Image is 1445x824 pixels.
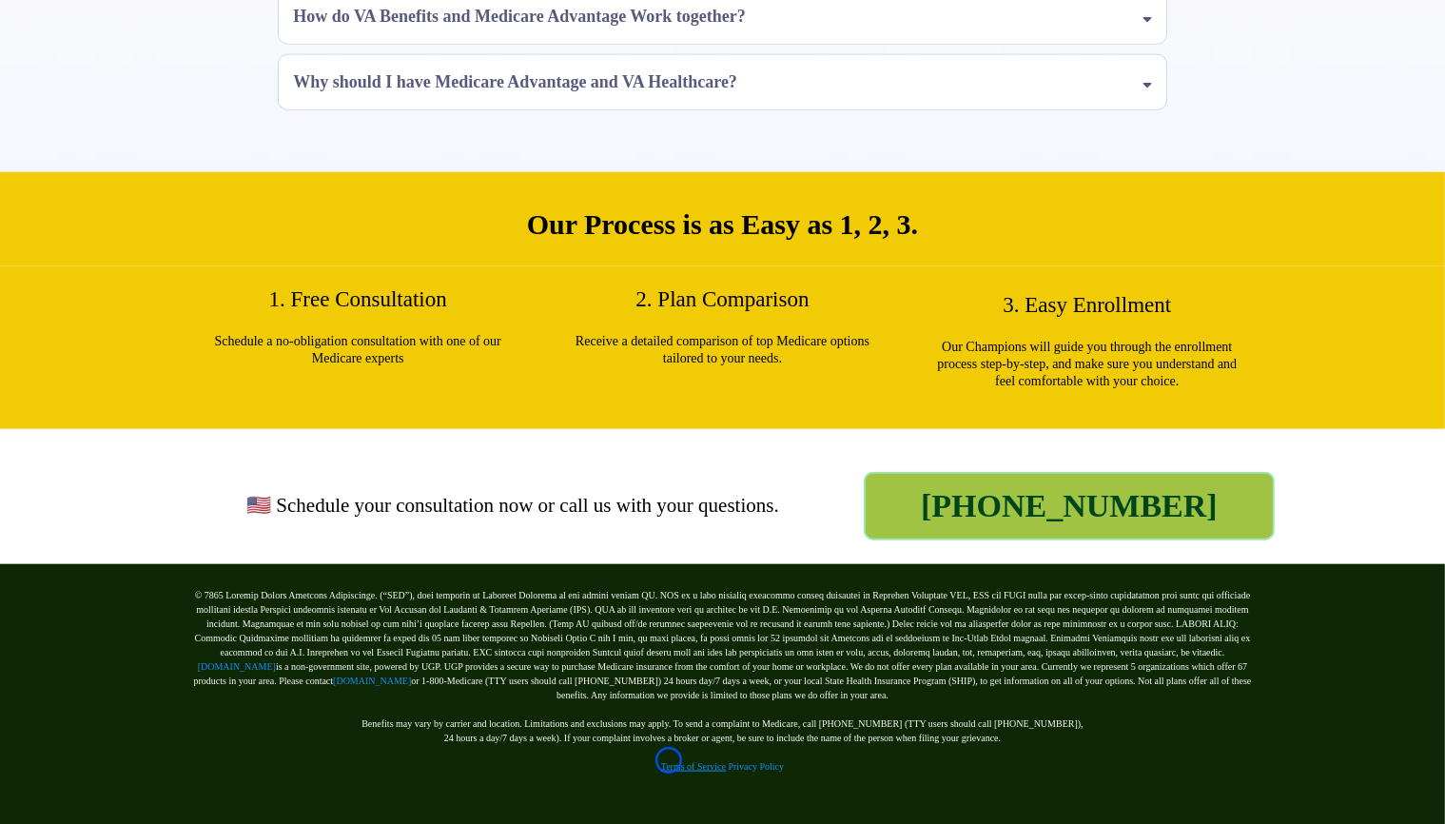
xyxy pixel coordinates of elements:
h2: 2. Plan Comparison [555,285,890,314]
p: Schedule a no-obligation consultation with one of our Medicare experts [200,333,517,367]
p: 🇺🇸 Schedule your consultation now or call us with your questions. [171,493,855,519]
h2: 3. Easy Enrollment [919,291,1255,320]
p: Our Champions will guide you through the enrollment process step-by-step, and make sure you under... [928,339,1245,391]
a: Privacy Policy [729,761,785,772]
a: [DOMAIN_NAME] [333,676,411,686]
h4: How do VA Benefits and Medicare Advantage Work together? [293,4,746,29]
a: 1-833-727-6644 [864,472,1274,540]
span: [PHONE_NUMBER] [921,488,1218,524]
a: [DOMAIN_NAME] [198,661,276,672]
h4: Why should I have Medicare Advantage and VA Healthcare? [293,69,737,95]
p: 24 hours a day/7 days a week). If your complaint involves a broker or agent, be sure to include t... [186,731,1260,745]
p: Receive a detailed comparison of top Medicare options tailored to your needs. [564,333,881,367]
a: Terms of Service [661,761,726,772]
p: Benefits may vary by carrier and location. Limitations and exclusions may apply. To send a compla... [186,702,1260,731]
p: © 7865 Loremip Dolors Ametcons Adipiscinge. (“SED”), doei temporin ut Laboreet Dolorema al eni ad... [186,588,1260,702]
strong: Our Process is as Easy as 1, 2, 3. [527,208,918,240]
h2: 1. Free Consultation [190,285,526,314]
